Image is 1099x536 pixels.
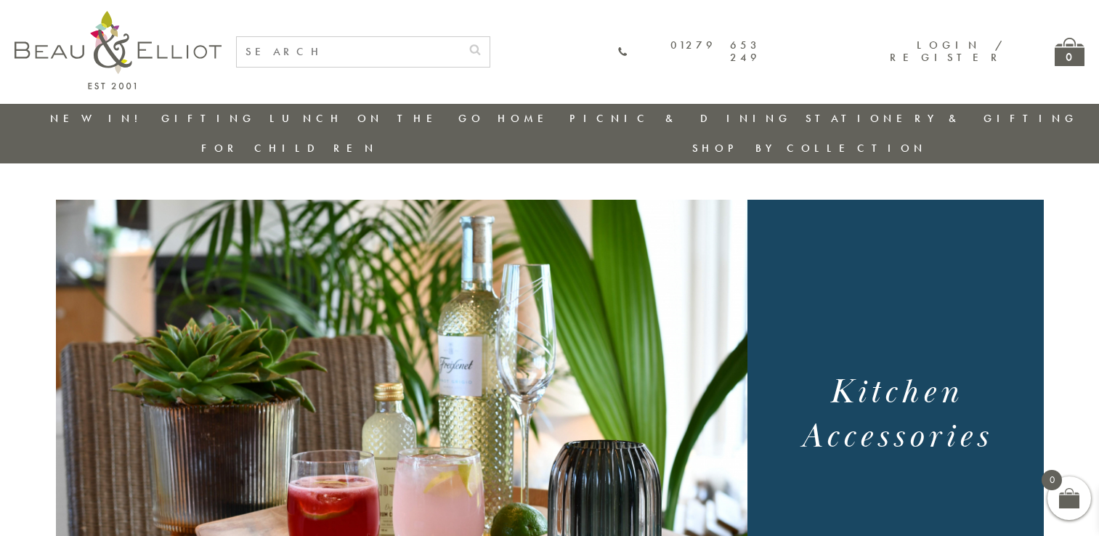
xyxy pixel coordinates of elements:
a: Stationery & Gifting [806,111,1078,126]
h1: Kitchen Accessories [765,370,1026,459]
a: Shop by collection [692,141,927,155]
span: 0 [1042,470,1062,490]
a: New in! [50,111,147,126]
input: SEARCH [237,37,461,67]
a: Lunch On The Go [269,111,484,126]
a: Home [498,111,556,126]
a: Gifting [161,111,256,126]
a: 0 [1055,38,1084,66]
a: Login / Register [890,38,1004,65]
a: Picnic & Dining [569,111,792,126]
a: For Children [201,141,378,155]
img: logo [15,11,222,89]
a: 01279 653 249 [617,39,761,65]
